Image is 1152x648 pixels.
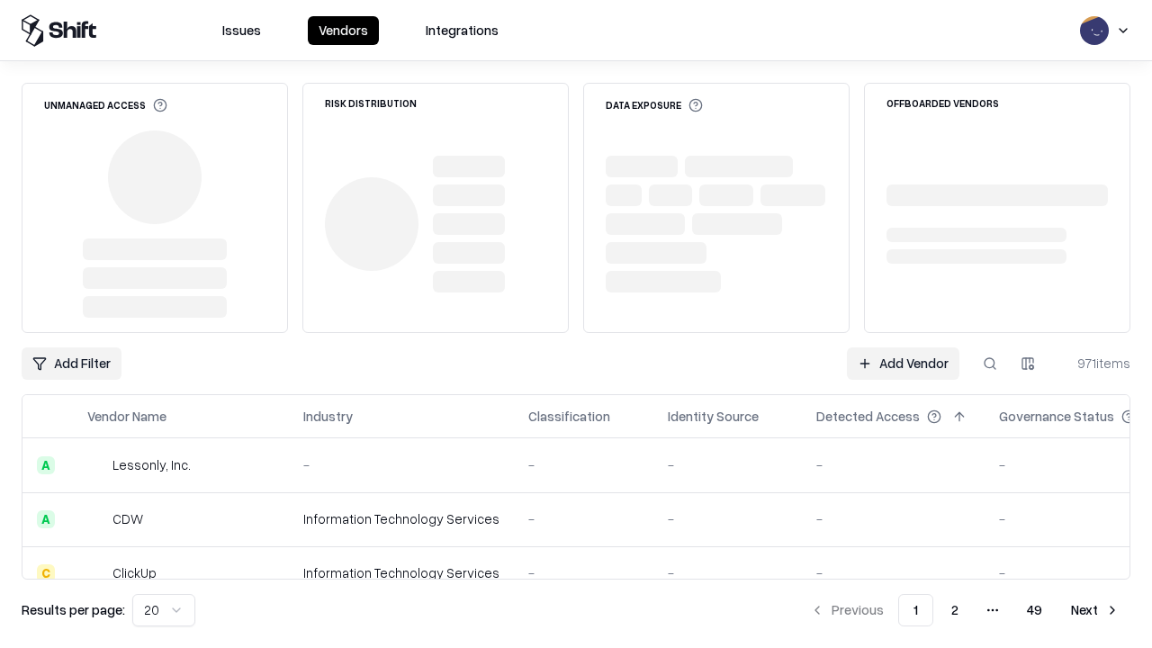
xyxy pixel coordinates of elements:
[87,510,105,528] img: CDW
[37,510,55,528] div: A
[668,509,787,528] div: -
[87,456,105,474] img: Lessonly, Inc.
[303,509,499,528] div: Information Technology Services
[303,563,499,582] div: Information Technology Services
[668,563,787,582] div: -
[37,564,55,582] div: C
[112,563,157,582] div: ClickUp
[22,347,121,380] button: Add Filter
[898,594,933,626] button: 1
[528,563,639,582] div: -
[937,594,973,626] button: 2
[668,407,759,426] div: Identity Source
[1058,354,1130,373] div: 971 items
[799,594,1130,626] nav: pagination
[1060,594,1130,626] button: Next
[87,407,166,426] div: Vendor Name
[528,455,639,474] div: -
[112,455,191,474] div: Lessonly, Inc.
[816,563,970,582] div: -
[308,16,379,45] button: Vendors
[415,16,509,45] button: Integrations
[668,455,787,474] div: -
[528,509,639,528] div: -
[44,98,167,112] div: Unmanaged Access
[37,456,55,474] div: A
[112,509,143,528] div: CDW
[606,98,703,112] div: Data Exposure
[816,509,970,528] div: -
[816,407,920,426] div: Detected Access
[847,347,959,380] a: Add Vendor
[1012,594,1057,626] button: 49
[325,98,417,108] div: Risk Distribution
[886,98,999,108] div: Offboarded Vendors
[87,564,105,582] img: ClickUp
[22,600,125,619] p: Results per page:
[816,455,970,474] div: -
[303,407,353,426] div: Industry
[999,407,1114,426] div: Governance Status
[211,16,272,45] button: Issues
[303,455,499,474] div: -
[528,407,610,426] div: Classification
